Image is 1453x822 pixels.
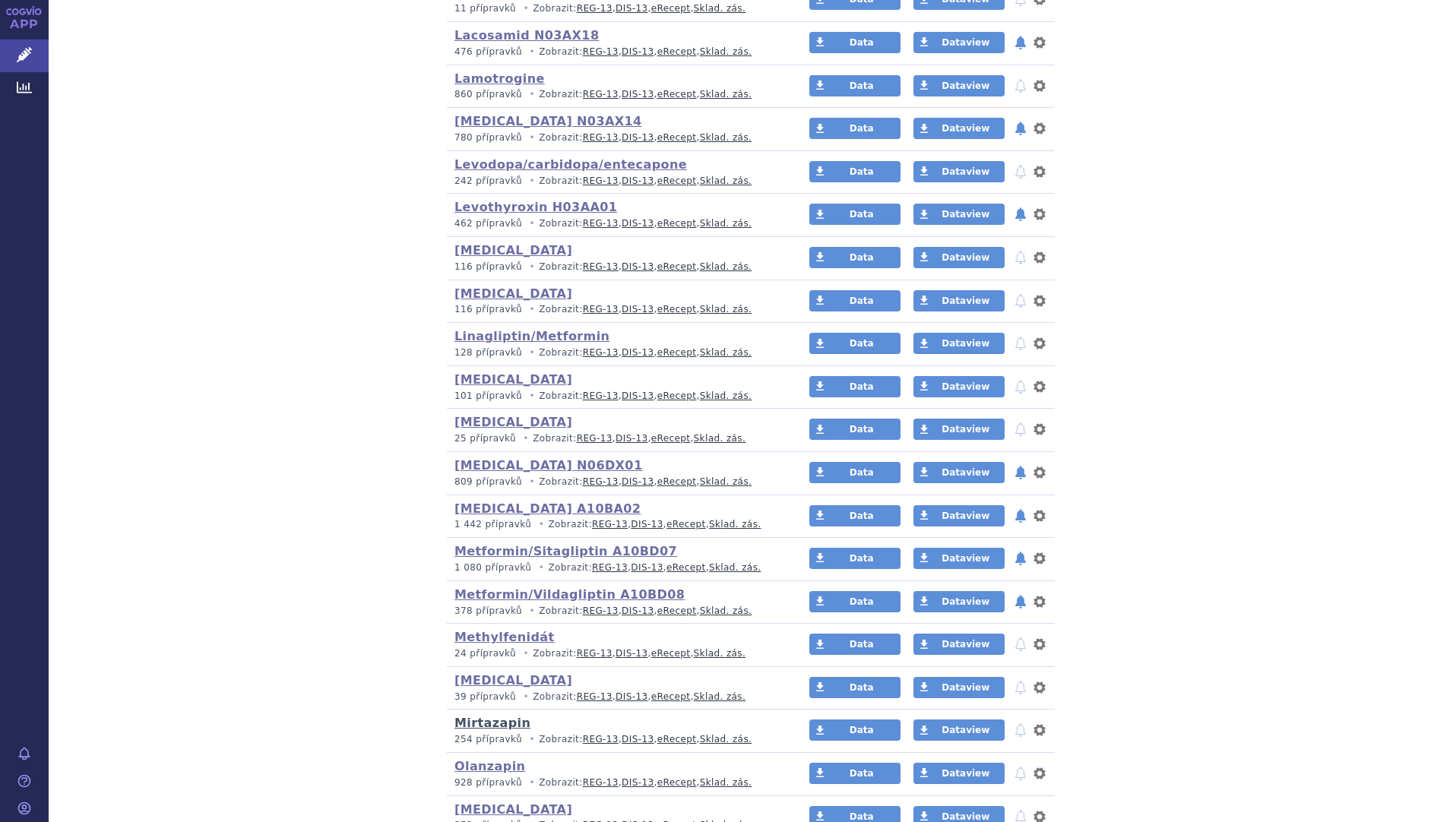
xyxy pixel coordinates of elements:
[700,132,752,143] a: Sklad. zás.
[1032,593,1047,611] button: nastavení
[454,476,522,487] span: 809 přípravků
[454,346,780,359] p: Zobrazit: , , ,
[651,433,691,444] a: eRecept
[700,347,752,358] a: Sklad. zás.
[525,217,539,230] i: •
[913,763,1005,784] a: Dataview
[616,3,647,14] a: DIS-13
[1013,635,1028,653] button: notifikace
[657,46,697,57] a: eRecept
[454,329,609,343] a: Linagliptin/Metformin
[454,776,780,789] p: Zobrazit: , , ,
[809,419,901,440] a: Data
[850,639,874,650] span: Data
[657,734,697,745] a: eRecept
[1013,678,1028,697] button: notifikace
[583,46,619,57] a: REG-13
[454,647,780,660] p: Zobrazit: , , ,
[809,118,901,139] a: Data
[454,562,531,573] span: 1 080 přípravků
[700,218,752,229] a: Sklad. zás.
[454,261,780,273] p: Zobrazit: , , ,
[913,419,1005,440] a: Dataview
[1032,77,1047,95] button: nastavení
[1013,248,1028,267] button: notifikace
[592,562,628,573] a: REG-13
[942,725,989,735] span: Dataview
[622,605,654,616] a: DIS-13
[1032,721,1047,739] button: nastavení
[454,390,522,401] span: 101 přípravků
[631,519,663,530] a: DIS-13
[454,415,572,429] a: [MEDICAL_DATA]
[850,37,874,48] span: Data
[525,346,539,359] i: •
[1032,119,1047,138] button: nastavení
[850,252,874,263] span: Data
[1032,33,1047,52] button: nastavení
[700,304,752,315] a: Sklad. zás.
[657,390,697,401] a: eRecept
[1013,163,1028,181] button: notifikace
[700,734,752,745] a: Sklad. zás.
[809,548,901,569] a: Data
[583,605,619,616] a: REG-13
[583,777,619,788] a: REG-13
[1032,549,1047,567] button: nastavení
[809,763,901,784] a: Data
[622,734,654,745] a: DIS-13
[942,381,989,392] span: Dataview
[1032,635,1047,653] button: nastavení
[694,648,746,659] a: Sklad. zás.
[616,433,647,444] a: DIS-13
[913,719,1005,741] a: Dataview
[519,432,533,445] i: •
[525,605,539,618] i: •
[913,118,1005,139] a: Dataview
[454,759,525,773] a: Olanzapin
[519,691,533,703] i: •
[577,3,613,14] a: REG-13
[583,261,619,272] a: REG-13
[942,768,989,779] span: Dataview
[913,204,1005,225] a: Dataview
[622,89,654,100] a: DIS-13
[454,304,522,315] span: 116 přípravků
[577,691,613,702] a: REG-13
[850,123,874,134] span: Data
[622,46,654,57] a: DIS-13
[850,682,874,693] span: Data
[519,647,533,660] i: •
[942,511,989,521] span: Dataview
[1013,334,1028,353] button: notifikace
[700,261,752,272] a: Sklad. zás.
[525,88,539,101] i: •
[942,338,989,349] span: Dataview
[583,89,619,100] a: REG-13
[583,218,619,229] a: REG-13
[525,175,539,188] i: •
[657,476,697,487] a: eRecept
[809,333,901,354] a: Data
[622,347,654,358] a: DIS-13
[1032,248,1047,267] button: nastavení
[850,338,874,349] span: Data
[592,519,628,530] a: REG-13
[1032,507,1047,525] button: nastavení
[1013,77,1028,95] button: notifikace
[454,432,780,445] p: Zobrazit: , , ,
[454,587,685,602] a: Metformin/Vildagliptin A10BD08
[622,390,654,401] a: DIS-13
[1013,292,1028,310] button: notifikace
[850,596,874,607] span: Data
[525,776,539,789] i: •
[666,562,706,573] a: eRecept
[809,634,901,655] a: Data
[525,46,539,58] i: •
[1032,378,1047,396] button: nastavení
[454,114,642,128] a: [MEDICAL_DATA] N03AX14
[942,553,989,564] span: Dataview
[454,561,780,574] p: Zobrazit: , , ,
[454,519,531,530] span: 1 442 přípravků
[454,518,780,531] p: Zobrazit: , , ,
